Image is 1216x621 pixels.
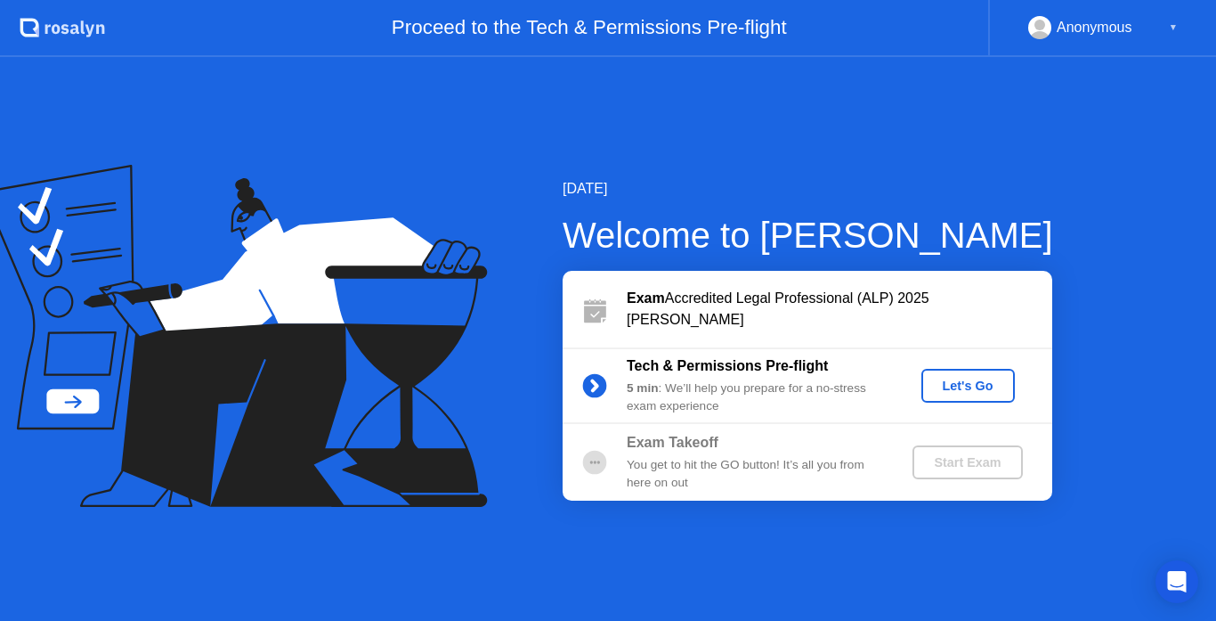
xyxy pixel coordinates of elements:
[627,456,883,493] div: You get to hit the GO button! It’s all you from here on out
[921,369,1015,403] button: Let's Go
[920,455,1015,470] div: Start Exam
[912,445,1022,479] button: Start Exam
[627,358,828,373] b: Tech & Permissions Pre-flight
[627,381,659,395] b: 5 min
[627,288,1052,331] div: Accredited Legal Professional (ALP) 2025 [PERSON_NAME]
[1169,16,1178,39] div: ▼
[1057,16,1132,39] div: Anonymous
[627,290,665,306] b: Exam
[928,379,1008,393] div: Let's Go
[1155,560,1198,603] div: Open Intercom Messenger
[563,208,1053,262] div: Welcome to [PERSON_NAME]
[563,178,1053,200] div: [DATE]
[627,435,718,450] b: Exam Takeoff
[627,380,883,416] div: : We’ll help you prepare for a no-stress exam experience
